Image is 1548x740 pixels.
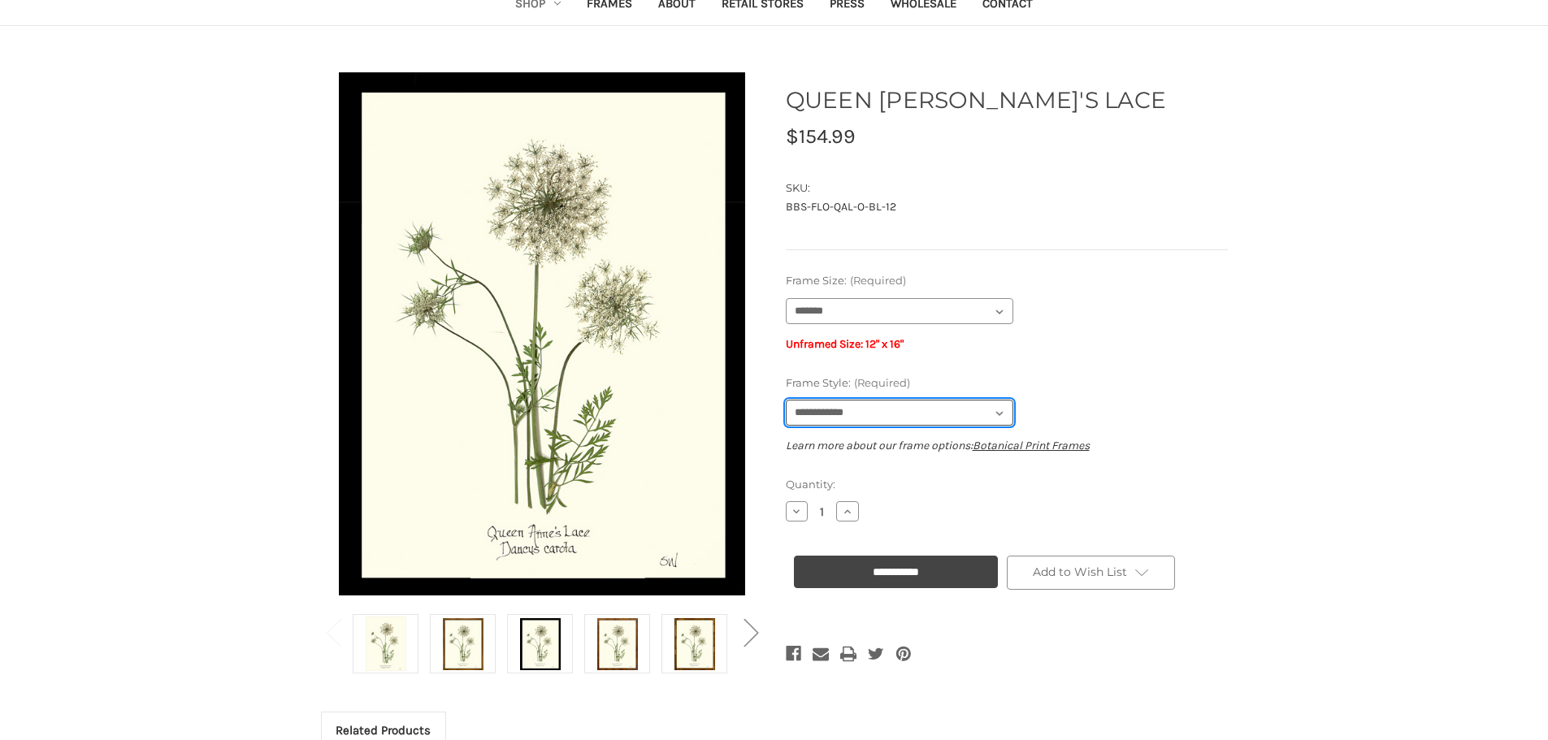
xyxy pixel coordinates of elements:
button: Go to slide 2 of 2 [735,607,767,656]
img: Gold Bamboo Frame [674,617,715,671]
p: Unframed Size: 12" x 16" [786,335,1228,353]
a: Add to Wish List [1007,556,1176,590]
span: Go to slide 2 of 2 [326,657,340,658]
img: Black Frame [339,66,745,601]
span: Go to slide 2 of 2 [744,657,758,658]
label: Quantity: [786,477,1228,493]
dt: SKU: [786,180,1224,197]
span: $154.99 [786,124,856,148]
small: (Required) [850,274,906,287]
img: Antique Gold Frame [443,617,483,671]
span: Add to Wish List [1033,565,1127,579]
label: Frame Size: [786,273,1228,289]
small: (Required) [854,376,910,389]
p: Learn more about our frame options: [786,437,1228,454]
img: Black Frame [520,617,561,671]
dd: BBS-FLO-QAL-O-BL-12 [786,198,1228,215]
img: Burlewood Frame [597,617,638,671]
img: Unframed [366,617,406,671]
h1: QUEEN [PERSON_NAME]'S LACE [786,83,1228,117]
label: Frame Style: [786,375,1228,392]
a: Print [840,643,856,665]
a: Botanical Print Frames [973,439,1090,452]
button: Go to slide 2 of 2 [317,607,349,656]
